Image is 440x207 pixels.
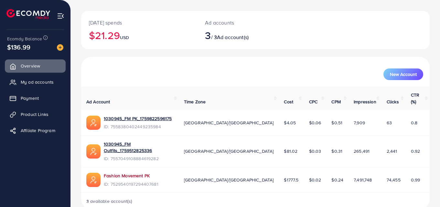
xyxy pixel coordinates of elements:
span: ID: 7557049108884619282 [104,155,174,162]
span: Ad account(s) [217,34,249,41]
span: 63 [387,119,392,126]
span: $0.24 [331,177,343,183]
span: 2,441 [387,148,397,154]
span: ID: 7558380402449235984 [104,123,172,130]
span: $4.05 [284,119,296,126]
span: CTR (%) [411,92,419,105]
span: Ecomdy Balance [7,36,42,42]
span: 3 available account(s) [86,198,133,204]
span: $0.02 [309,177,321,183]
span: USD [120,34,129,41]
a: Overview [5,59,66,72]
span: 0.99 [411,177,420,183]
span: 265,491 [354,148,370,154]
button: New Account [383,68,423,80]
img: ic-ads-acc.e4c84228.svg [86,116,101,130]
span: [GEOGRAPHIC_DATA]/[GEOGRAPHIC_DATA] [184,177,274,183]
span: Ad Account [86,98,110,105]
span: [GEOGRAPHIC_DATA]/[GEOGRAPHIC_DATA] [184,119,274,126]
h2: $21.29 [89,29,189,41]
img: ic-ads-acc.e4c84228.svg [86,144,101,159]
a: Affiliate Program [5,124,66,137]
span: Product Links [21,111,48,118]
span: ID: 7529540197294407681 [104,181,158,187]
span: Time Zone [184,98,206,105]
span: 7,909 [354,119,365,126]
span: $136.99 [7,42,30,52]
a: My ad accounts [5,76,66,88]
h2: / 3 [205,29,277,41]
span: Affiliate Program [21,127,55,134]
span: My ad accounts [21,79,54,85]
span: CPM [331,98,340,105]
iframe: Chat [413,178,435,202]
a: Product Links [5,108,66,121]
span: 0.92 [411,148,420,154]
span: $1777.5 [284,177,298,183]
span: $0.06 [309,119,321,126]
span: [GEOGRAPHIC_DATA]/[GEOGRAPHIC_DATA] [184,148,274,154]
span: $81.02 [284,148,297,154]
img: menu [57,12,64,20]
img: ic-ads-acc.e4c84228.svg [86,173,101,187]
span: $0.03 [309,148,321,154]
span: CPC [309,98,317,105]
span: 3 [205,28,211,43]
p: Ad accounts [205,19,277,26]
span: 74,455 [387,177,401,183]
a: 1030945_FM PK_1759822596175 [104,115,172,122]
img: logo [6,9,50,19]
a: Payment [5,92,66,105]
p: [DATE] spends [89,19,189,26]
span: 7,491,748 [354,177,372,183]
span: 0.8 [411,119,417,126]
span: Overview [21,63,40,69]
span: Cost [284,98,293,105]
span: $0.51 [331,119,342,126]
span: $0.31 [331,148,342,154]
a: 1030945_FM Outfits_1759512825336 [104,141,174,154]
span: Clicks [387,98,399,105]
img: image [57,44,63,51]
span: Impression [354,98,376,105]
span: New Account [390,72,417,77]
a: Fashion Movement PK [104,172,150,179]
span: Payment [21,95,39,101]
